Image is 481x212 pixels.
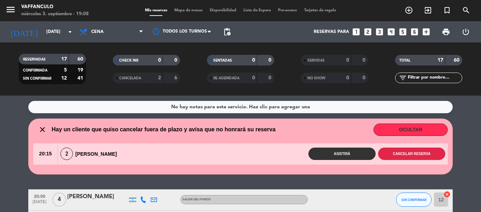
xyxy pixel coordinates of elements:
[58,148,123,160] div: [PERSON_NAME]
[424,6,432,15] i: exit_to_app
[77,68,85,73] strong: 19
[252,58,255,63] strong: 0
[387,27,396,36] i: looks_4
[174,58,179,63] strong: 0
[182,198,211,201] span: SALON DEL FONDO
[60,148,73,160] span: 2
[346,75,349,80] strong: 0
[38,125,47,134] i: close
[301,8,340,12] span: Tarjetas de regalo
[363,27,372,36] i: looks_two
[363,58,367,63] strong: 0
[158,75,161,80] strong: 2
[378,148,445,160] button: Cancelar reserva
[33,143,58,165] span: 20:15
[274,8,301,12] span: Pre-acceso
[398,27,407,36] i: looks_5
[31,192,48,200] span: 20:00
[64,68,67,73] strong: 5
[66,28,74,36] i: arrow_drop_down
[252,75,255,80] strong: 0
[373,124,448,136] button: OCULTAR
[206,8,240,12] span: Disponibilidad
[23,77,51,80] span: SIN CONFIRMAR
[352,27,361,36] i: looks_one
[223,28,231,36] span: pending_actions
[307,76,325,80] span: NO SHOW
[5,4,16,15] i: menu
[422,27,431,36] i: add_box
[462,28,470,36] i: power_settings_new
[119,76,141,80] span: CANCELADA
[158,58,161,63] strong: 0
[67,192,127,201] div: [PERSON_NAME]
[454,58,461,63] strong: 60
[268,75,273,80] strong: 0
[437,58,443,63] strong: 17
[407,74,462,82] input: Filtrar por nombre...
[52,125,276,134] span: Hay un cliente que quiso cancelar fuera de plazo y avisa que no honrará su reserva
[23,58,46,61] span: RESERVADAS
[5,24,43,40] i: [DATE]
[444,191,451,198] i: cancel
[346,58,349,63] strong: 0
[213,59,232,62] span: SENTADAS
[456,21,476,42] div: LOG OUT
[396,193,431,207] button: SIN CONFIRMAR
[240,8,274,12] span: Lista de Espera
[399,74,407,82] i: filter_list
[23,69,47,72] span: CONFIRMADA
[410,27,419,36] i: looks_6
[308,148,376,160] button: Asistirá
[171,8,206,12] span: Mapa de mesas
[268,58,273,63] strong: 0
[401,198,427,202] span: SIN CONFIRMAR
[5,4,16,17] button: menu
[31,200,48,208] span: [DATE]
[52,193,66,207] span: 4
[405,6,413,15] i: add_circle_outline
[213,76,239,80] span: RE AGENDADA
[61,76,67,81] strong: 12
[314,29,349,34] span: Reservas para
[91,29,104,34] span: Cena
[462,6,470,15] i: search
[61,57,67,62] strong: 17
[307,59,325,62] span: SERVIDAS
[77,57,85,62] strong: 60
[399,59,410,62] span: TOTAL
[119,59,139,62] span: CHECK INS
[174,75,179,80] strong: 6
[21,11,89,18] div: miércoles 3. septiembre - 19:08
[141,8,171,12] span: Mis reservas
[77,76,85,81] strong: 41
[442,28,450,36] span: print
[363,75,367,80] strong: 0
[21,4,89,11] div: Vaffanculo
[443,6,451,15] i: turned_in_not
[375,27,384,36] i: looks_3
[171,103,310,111] div: No hay notas para este servicio. Haz clic para agregar una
